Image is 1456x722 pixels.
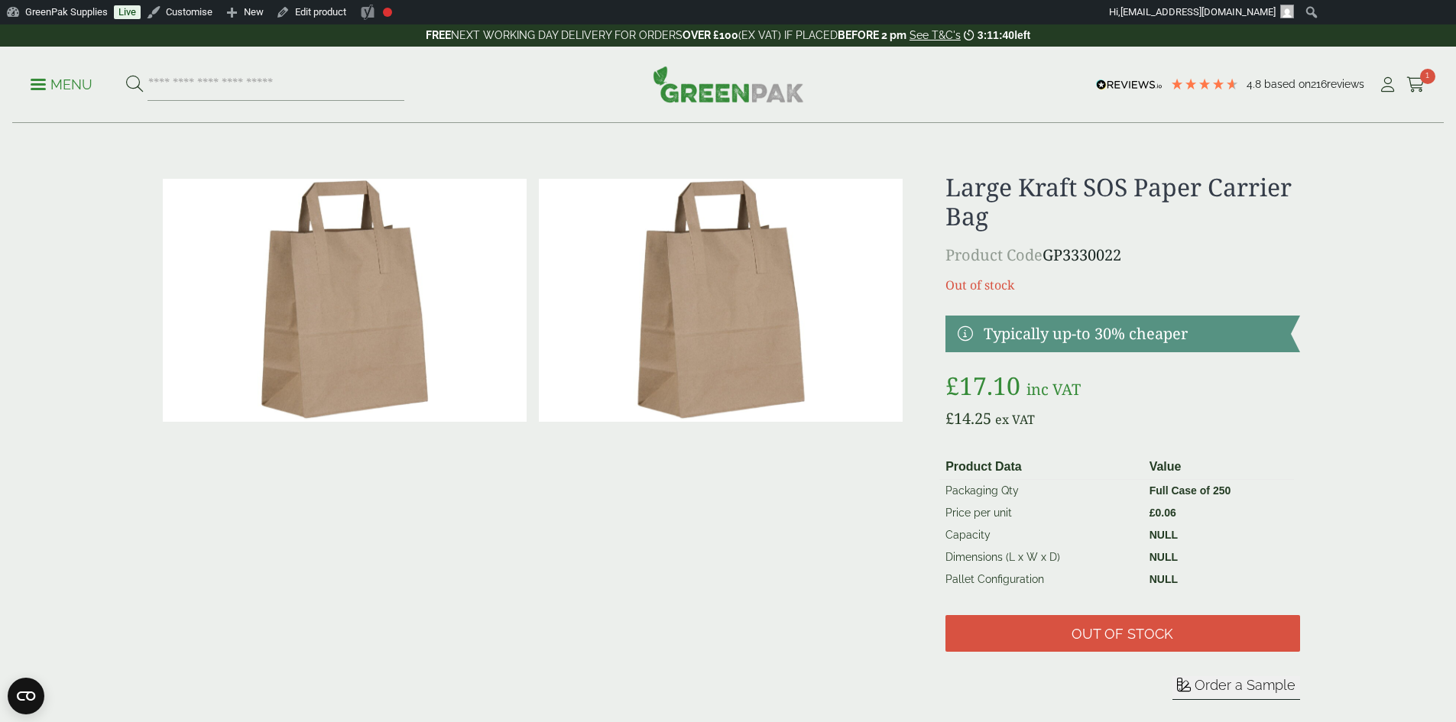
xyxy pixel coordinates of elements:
[426,29,451,41] strong: FREE
[31,76,92,94] p: Menu
[1327,78,1364,90] span: reviews
[939,502,1143,524] td: Price per unit
[910,29,961,41] a: See T&C's
[1150,529,1178,541] strong: NULL
[945,408,954,429] span: £
[163,179,527,422] img: Large Kraft SOS Paper Carrier Bag 0
[939,455,1143,480] th: Product Data
[945,244,1299,267] p: GP3330022
[1378,77,1397,92] i: My Account
[383,8,392,17] div: Focus keyphrase not set
[939,479,1143,502] td: Packaging Qty
[1143,455,1294,480] th: Value
[653,66,804,102] img: GreenPak Supplies
[1264,78,1311,90] span: Based on
[1026,379,1081,400] span: inc VAT
[945,369,1020,402] bdi: 17.10
[1120,6,1276,18] span: [EMAIL_ADDRESS][DOMAIN_NAME]
[1311,78,1327,90] span: 216
[114,5,141,19] a: Live
[945,276,1299,294] p: Out of stock
[939,546,1143,568] td: Dimensions (L x W x D)
[1172,676,1300,700] button: Order a Sample
[945,408,991,429] bdi: 14.25
[939,524,1143,546] td: Capacity
[1150,551,1178,563] strong: NULL
[539,179,903,422] img: Large Kraft SOS Paper Carrier Bag Full Case 0
[995,411,1035,428] span: ex VAT
[838,29,906,41] strong: BEFORE 2 pm
[945,173,1299,231] h1: Large Kraft SOS Paper Carrier Bag
[1420,69,1435,84] span: 1
[1014,29,1030,41] span: left
[31,76,92,91] a: Menu
[8,678,44,714] button: Open CMP widget
[945,244,1043,265] span: Product Code
[1170,77,1239,91] div: 4.79 Stars
[1406,73,1425,96] a: 1
[1247,78,1264,90] span: 4.8
[978,29,1014,41] span: 3:11:40
[1150,573,1178,585] strong: NULL
[1195,677,1295,693] span: Order a Sample
[1406,77,1425,92] i: Cart
[1072,626,1173,643] span: Out of stock
[683,29,738,41] strong: OVER £100
[945,369,959,402] span: £
[1096,79,1163,90] img: REVIEWS.io
[939,568,1143,591] td: Pallet Configuration
[1150,484,1231,497] strong: Full Case of 250
[1150,507,1176,519] bdi: 0.06
[1150,507,1156,519] span: £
